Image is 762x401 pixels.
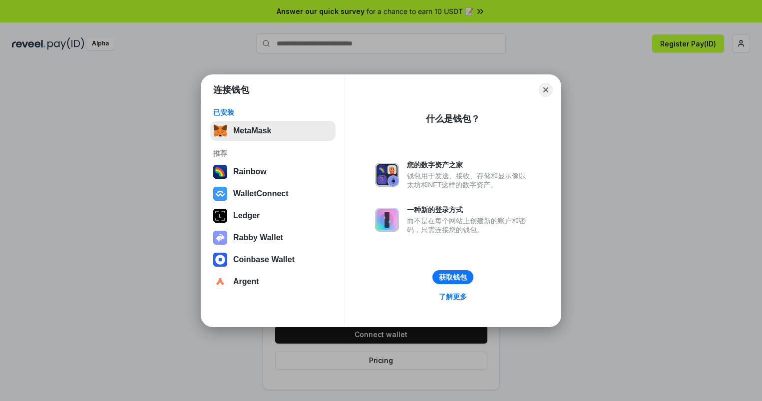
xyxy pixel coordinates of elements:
img: svg+xml,%3Csvg%20xmlns%3D%22http%3A%2F%2Fwww.w3.org%2F2000%2Fsvg%22%20fill%3D%22none%22%20viewBox... [375,208,399,232]
img: svg+xml,%3Csvg%20xmlns%3D%22http%3A%2F%2Fwww.w3.org%2F2000%2Fsvg%22%20fill%3D%22none%22%20viewBox... [375,163,399,187]
img: svg+xml,%3Csvg%20width%3D%2228%22%20height%3D%2228%22%20viewBox%3D%220%200%2028%2028%22%20fill%3D... [213,275,227,289]
div: 一种新的登录方式 [407,205,531,214]
button: WalletConnect [210,184,336,204]
button: Coinbase Wallet [210,250,336,270]
div: 您的数字资产之家 [407,160,531,169]
div: 什么是钱包？ [426,113,480,125]
button: Argent [210,272,336,292]
button: Rainbow [210,162,336,182]
a: 了解更多 [433,290,473,303]
div: 已安装 [213,108,333,117]
div: Argent [233,277,259,286]
div: 钱包用于发送、接收、存储和显示像以太坊和NFT这样的数字资产。 [407,171,531,189]
button: Close [539,83,553,97]
img: svg+xml,%3Csvg%20width%3D%2228%22%20height%3D%2228%22%20viewBox%3D%220%200%2028%2028%22%20fill%3D... [213,253,227,267]
div: Ledger [233,211,260,220]
div: 推荐 [213,149,333,158]
button: MetaMask [210,121,336,141]
div: Rainbow [233,167,267,176]
div: Coinbase Wallet [233,255,295,264]
div: 了解更多 [439,292,467,301]
div: Rabby Wallet [233,233,283,242]
img: svg+xml,%3Csvg%20width%3D%2228%22%20height%3D%2228%22%20viewBox%3D%220%200%2028%2028%22%20fill%3D... [213,187,227,201]
button: 获取钱包 [432,270,473,284]
img: svg+xml,%3Csvg%20xmlns%3D%22http%3A%2F%2Fwww.w3.org%2F2000%2Fsvg%22%20width%3D%2228%22%20height%3... [213,209,227,223]
div: 获取钱包 [439,273,467,282]
div: 而不是在每个网站上创建新的账户和密码，只需连接您的钱包。 [407,216,531,234]
div: WalletConnect [233,189,289,198]
button: Ledger [210,206,336,226]
img: svg+xml,%3Csvg%20fill%3D%22none%22%20height%3D%2233%22%20viewBox%3D%220%200%2035%2033%22%20width%... [213,124,227,138]
div: MetaMask [233,126,271,135]
img: svg+xml,%3Csvg%20width%3D%22120%22%20height%3D%22120%22%20viewBox%3D%220%200%20120%20120%22%20fil... [213,165,227,179]
h1: 连接钱包 [213,84,249,96]
button: Rabby Wallet [210,228,336,248]
img: svg+xml,%3Csvg%20xmlns%3D%22http%3A%2F%2Fwww.w3.org%2F2000%2Fsvg%22%20fill%3D%22none%22%20viewBox... [213,231,227,245]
